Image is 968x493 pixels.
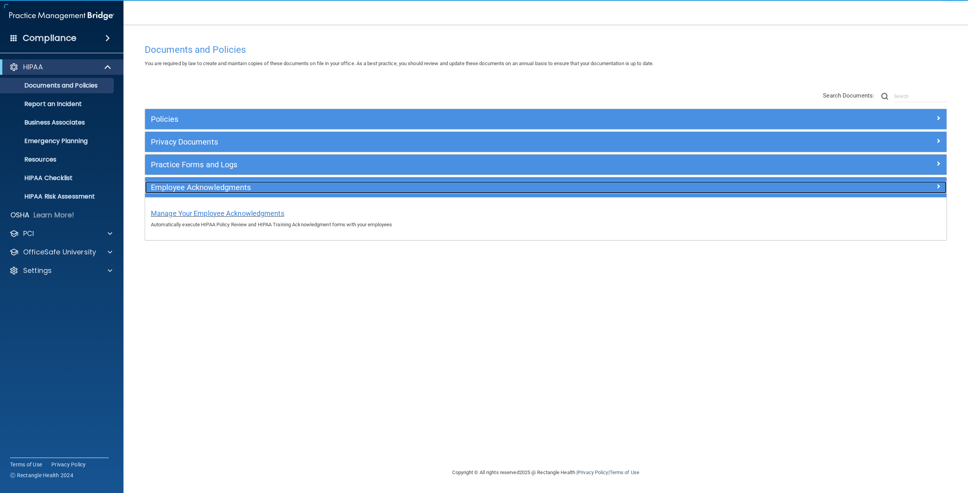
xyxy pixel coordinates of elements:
[578,469,608,475] a: Privacy Policy
[23,266,52,275] p: Settings
[34,210,74,220] p: Learn More!
[23,229,34,238] p: PCI
[5,100,110,108] p: Report an Incident
[151,211,284,217] a: Manage Your Employee Acknowledgments
[23,247,96,257] p: OfficeSafe University
[151,138,740,146] h5: Privacy Documents
[151,136,941,148] a: Privacy Documents
[5,174,110,182] p: HIPAA Checklist
[5,82,110,89] p: Documents and Policies
[5,193,110,200] p: HIPAA Risk Assessment
[9,62,112,72] a: HIPAA
[151,160,740,169] h5: Practice Forms and Logs
[5,119,110,126] p: Business Associates
[9,229,112,238] a: PCI
[5,137,110,145] p: Emergency Planning
[835,438,959,469] iframe: Drift Widget Chat Controller
[151,220,941,229] p: Automatically execute HIPAA Policy Review and HIPAA Training Acknowledgment forms with your emplo...
[145,45,947,55] h4: Documents and Policies
[9,8,114,24] img: PMB logo
[151,158,941,171] a: Practice Forms and Logs
[151,115,740,123] h5: Policies
[823,92,874,99] span: Search Documents:
[23,62,43,72] p: HIPAA
[51,461,86,468] a: Privacy Policy
[881,93,888,100] img: ic-search.3b580494.png
[10,210,30,220] p: OSHA
[151,209,284,217] span: Manage Your Employee Acknowledgments
[23,33,76,44] h4: Compliance
[894,91,947,102] input: Search
[10,461,42,468] a: Terms of Use
[5,156,110,163] p: Resources
[9,247,112,257] a: OfficeSafe University
[10,471,73,479] span: Ⓒ Rectangle Health 2024
[9,266,112,275] a: Settings
[609,469,639,475] a: Terms of Use
[145,61,654,66] span: You are required by law to create and maintain copies of these documents on file in your office. ...
[151,183,740,192] h5: Employee Acknowledgments
[405,460,687,485] div: Copyright © All rights reserved 2025 @ Rectangle Health | |
[151,181,941,193] a: Employee Acknowledgments
[151,113,941,125] a: Policies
